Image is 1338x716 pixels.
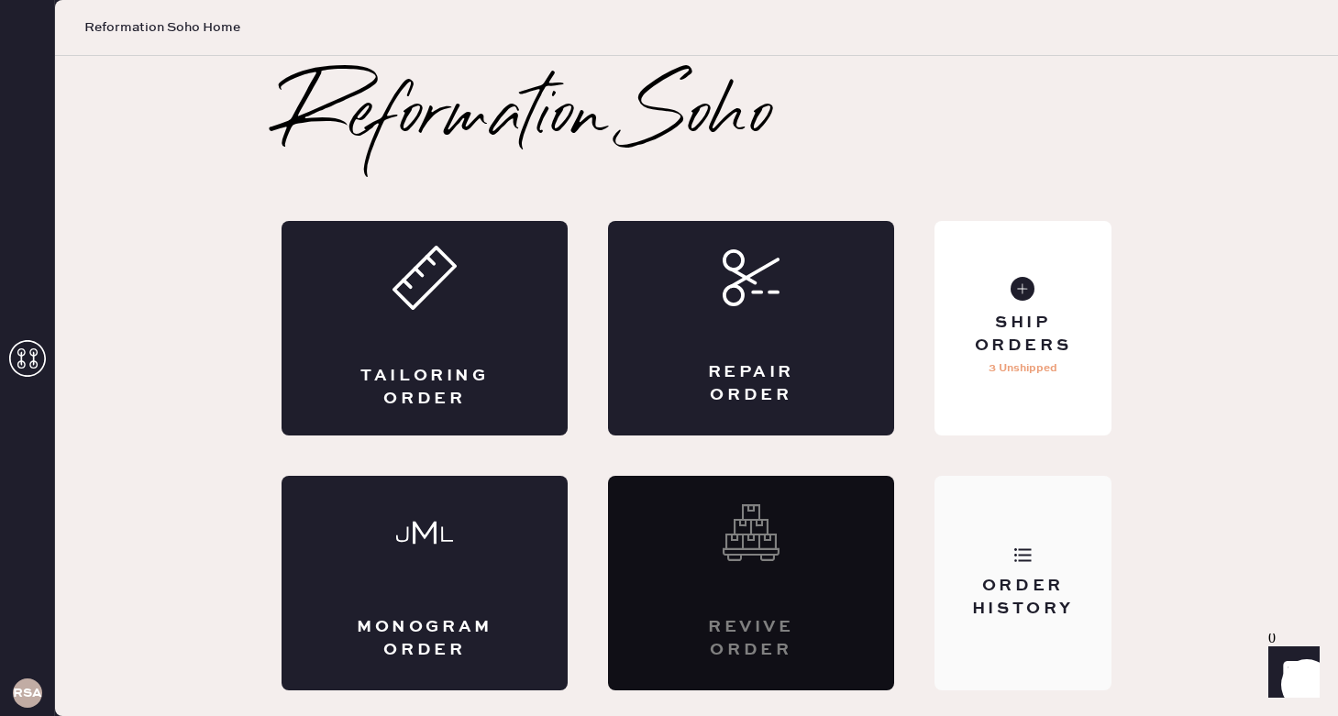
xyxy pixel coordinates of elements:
div: Tailoring Order [355,365,494,411]
span: Reformation Soho Home [84,18,240,37]
div: Monogram Order [355,616,494,662]
div: Interested? Contact us at care@hemster.co [608,476,894,690]
h2: Reformation Soho [282,82,774,155]
h3: RSA [13,687,42,699]
div: Ship Orders [949,312,1097,358]
div: Order History [949,575,1097,621]
div: Revive order [681,616,821,662]
iframe: Front Chat [1251,633,1330,712]
div: Repair Order [681,361,821,407]
p: 3 Unshipped [989,358,1057,380]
